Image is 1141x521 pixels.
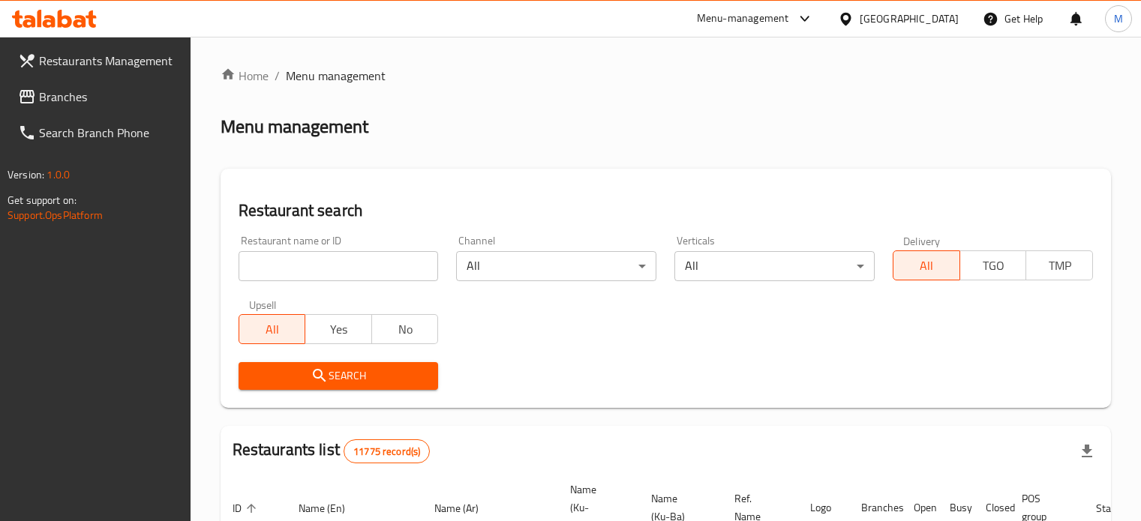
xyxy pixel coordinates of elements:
[299,499,365,517] span: Name (En)
[1025,250,1093,280] button: TMP
[233,439,431,463] h2: Restaurants list
[344,439,430,463] div: Total records count
[371,314,439,344] button: No
[286,67,386,85] span: Menu management
[893,250,960,280] button: All
[8,165,44,184] span: Version:
[378,319,433,340] span: No
[251,367,427,385] span: Search
[899,255,954,277] span: All
[1032,255,1087,277] span: TMP
[221,115,368,139] h2: Menu management
[305,314,372,344] button: Yes
[221,67,269,85] a: Home
[239,251,439,281] input: Search for restaurant name or ID..
[239,362,439,390] button: Search
[959,250,1027,280] button: TGO
[434,499,498,517] span: Name (Ar)
[8,190,77,210] span: Get support on:
[221,67,1111,85] nav: breadcrumb
[6,79,191,115] a: Branches
[344,445,429,459] span: 11775 record(s)
[249,299,277,310] label: Upsell
[311,319,366,340] span: Yes
[456,251,656,281] div: All
[39,52,179,70] span: Restaurants Management
[1069,433,1105,469] div: Export file
[239,199,1093,222] h2: Restaurant search
[860,10,959,27] div: [GEOGRAPHIC_DATA]
[39,88,179,106] span: Branches
[245,319,300,340] span: All
[39,124,179,142] span: Search Branch Phone
[966,255,1021,277] span: TGO
[8,205,103,225] a: Support.OpsPlatform
[233,499,261,517] span: ID
[275,67,280,85] li: /
[6,43,191,79] a: Restaurants Management
[697,10,789,28] div: Menu-management
[239,314,306,344] button: All
[47,165,70,184] span: 1.0.0
[903,235,941,246] label: Delivery
[674,251,875,281] div: All
[6,115,191,151] a: Search Branch Phone
[1114,10,1123,27] span: M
